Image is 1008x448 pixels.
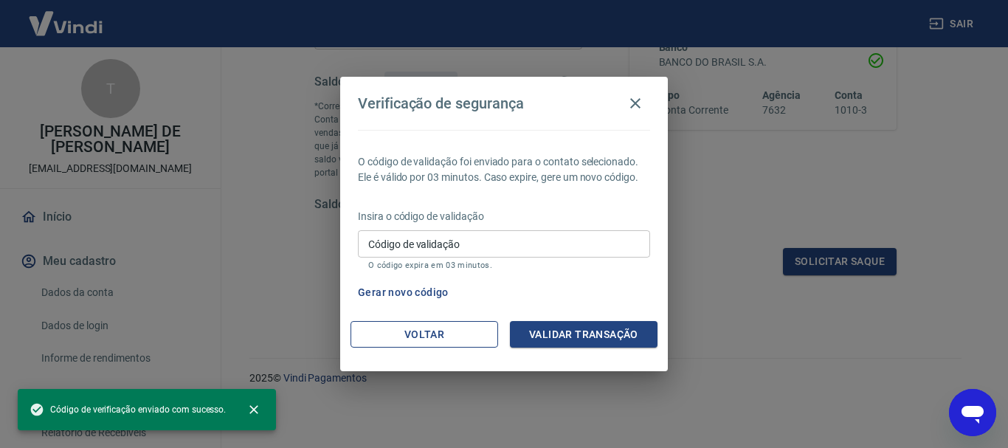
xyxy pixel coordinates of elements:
p: Insira o código de validação [358,209,650,224]
span: Código de verificação enviado com sucesso. [30,402,226,417]
p: O código expira em 03 minutos. [368,261,640,270]
button: Gerar novo código [352,279,455,306]
p: O código de validação foi enviado para o contato selecionado. Ele é válido por 03 minutos. Caso e... [358,154,650,185]
iframe: Botão para abrir a janela de mensagens [949,389,996,436]
h4: Verificação de segurança [358,94,524,112]
button: Voltar [351,321,498,348]
button: close [238,393,270,426]
button: Validar transação [510,321,657,348]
